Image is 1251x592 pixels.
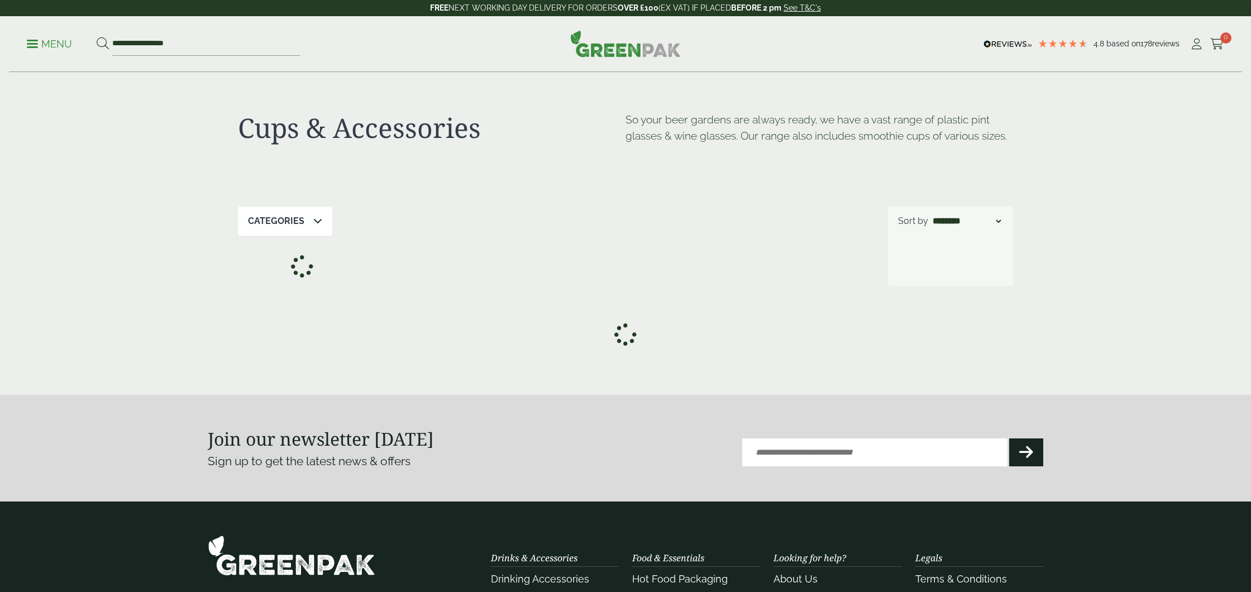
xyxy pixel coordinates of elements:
span: Based on [1106,39,1140,48]
a: Menu [27,37,72,49]
h1: Cups & Accessories [238,112,625,144]
p: Sign up to get the latest news & offers [208,452,584,470]
a: Terms & Conditions [915,573,1007,585]
span: 178 [1140,39,1152,48]
strong: OVER £100 [618,3,658,12]
strong: FREE [430,3,448,12]
p: Categories [248,214,304,228]
a: Hot Food Packaging [632,573,728,585]
span: 0 [1220,32,1231,44]
span: 4.8 [1094,39,1106,48]
span: reviews [1152,39,1180,48]
strong: BEFORE 2 pm [731,3,781,12]
a: Drinking Accessories [491,573,589,585]
a: 0 [1210,36,1224,52]
a: See T&C's [784,3,821,12]
select: Shop order [930,214,1003,228]
a: About Us [773,573,818,585]
i: Cart [1210,39,1224,50]
p: So your beer gardens are always ready, we have a vast range of plastic pint glasses & wine glasse... [625,112,1013,144]
strong: Join our newsletter [DATE] [208,427,434,451]
p: Sort by [898,214,928,228]
img: REVIEWS.io [983,40,1032,48]
p: Menu [27,37,72,51]
div: 4.78 Stars [1038,39,1088,49]
img: GreenPak Supplies [208,535,375,576]
img: GreenPak Supplies [570,30,681,57]
i: My Account [1190,39,1204,50]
